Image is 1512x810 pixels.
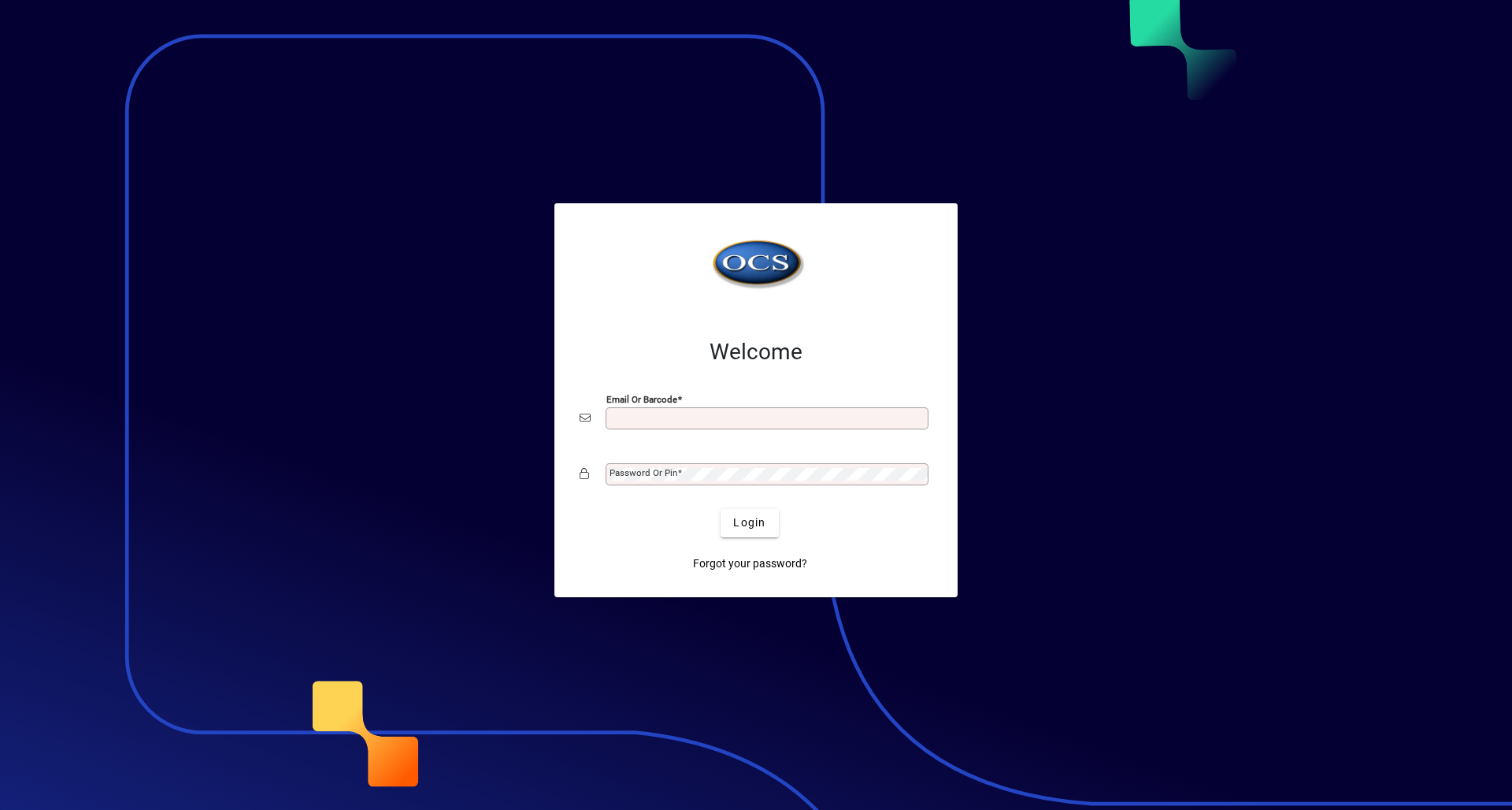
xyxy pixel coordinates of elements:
[606,393,677,404] mat-label: Email or Barcode
[733,515,765,531] span: Login
[721,509,778,537] button: Login
[687,550,813,578] a: Forgot your password?
[693,555,807,572] span: Forgot your password?
[580,339,932,366] h2: Welcome
[610,467,677,478] mat-label: Password or Pin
